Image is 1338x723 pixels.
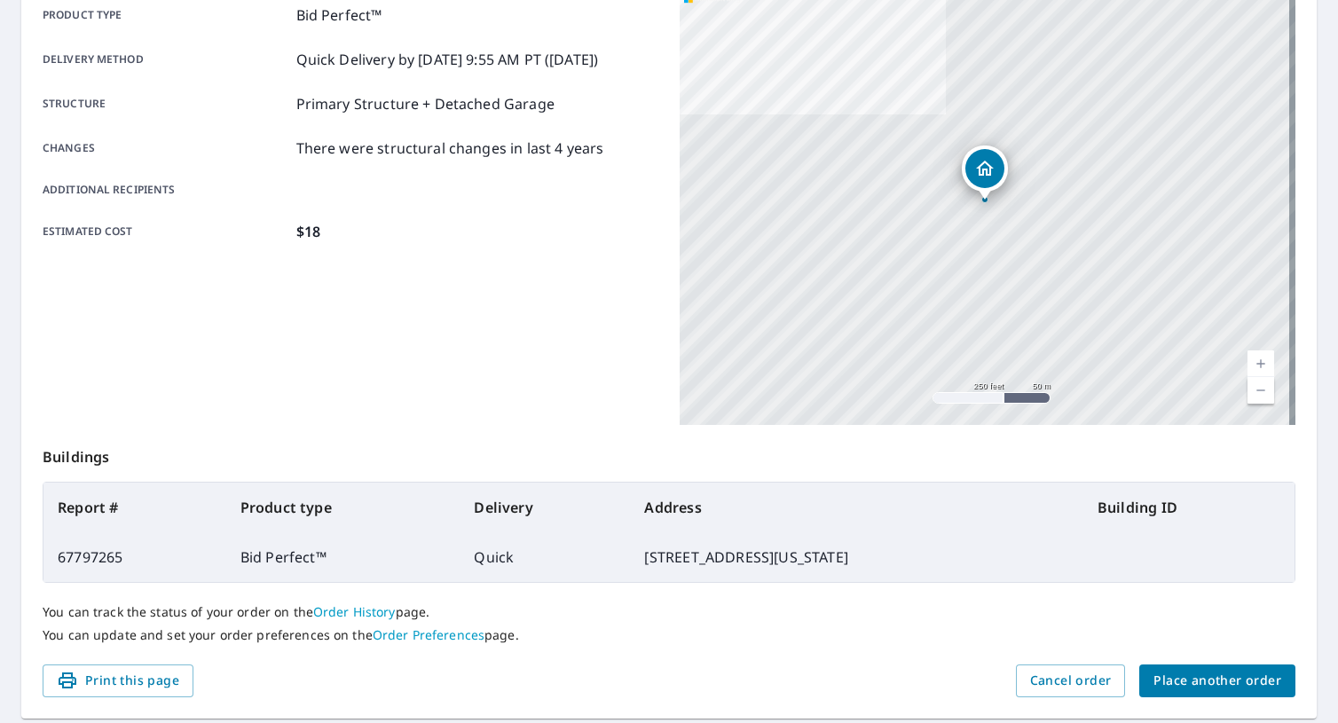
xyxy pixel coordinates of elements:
button: Place another order [1139,664,1295,697]
td: Bid Perfect™ [226,532,460,582]
span: Place another order [1153,670,1281,692]
p: Structure [43,93,289,114]
th: Product type [226,483,460,532]
a: Current Level 17, Zoom In [1247,350,1274,377]
a: Order History [313,603,396,620]
p: Changes [43,138,289,159]
th: Address [630,483,1083,532]
td: Quick [460,532,630,582]
span: Cancel order [1030,670,1112,692]
a: Order Preferences [373,626,484,643]
span: Print this page [57,670,179,692]
p: You can update and set your order preferences on the page. [43,627,1295,643]
p: Bid Perfect™ [296,4,382,26]
th: Report # [43,483,226,532]
p: Product type [43,4,289,26]
p: $18 [296,221,320,242]
p: Estimated cost [43,221,289,242]
p: Primary Structure + Detached Garage [296,93,555,114]
th: Delivery [460,483,630,532]
p: There were structural changes in last 4 years [296,138,604,159]
th: Building ID [1083,483,1295,532]
p: Quick Delivery by [DATE] 9:55 AM PT ([DATE]) [296,49,599,70]
a: Current Level 17, Zoom Out [1247,377,1274,404]
td: 67797265 [43,532,226,582]
p: Additional recipients [43,182,289,198]
button: Print this page [43,664,193,697]
p: Delivery method [43,49,289,70]
p: Buildings [43,425,1295,482]
button: Cancel order [1016,664,1126,697]
div: Dropped pin, building 1, Residential property, 6509 Melrose Ln Oklahoma City, OK 73127 [962,145,1008,200]
td: [STREET_ADDRESS][US_STATE] [630,532,1083,582]
p: You can track the status of your order on the page. [43,604,1295,620]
